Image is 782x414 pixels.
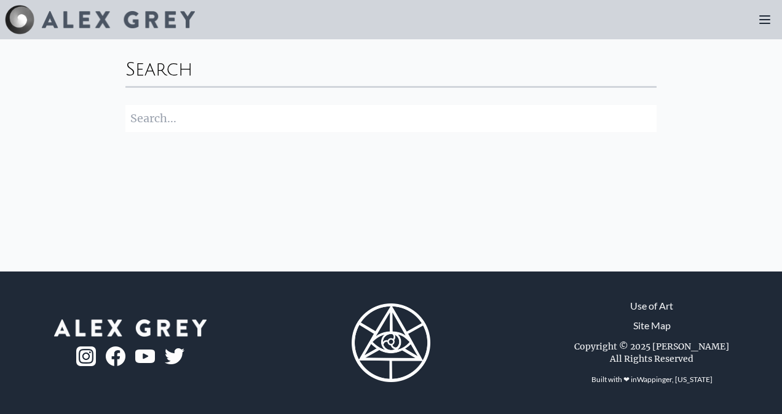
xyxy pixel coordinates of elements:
[135,350,155,364] img: youtube-logo.png
[76,346,96,366] img: ig-logo.png
[125,49,657,86] div: Search
[637,375,713,384] a: Wappinger, [US_STATE]
[574,340,729,353] div: Copyright © 2025 [PERSON_NAME]
[630,299,673,313] a: Use of Art
[165,348,184,364] img: twitter-logo.png
[610,353,693,365] div: All Rights Reserved
[586,370,717,389] div: Built with ❤ in
[633,318,671,333] a: Site Map
[106,346,125,366] img: fb-logo.png
[125,105,657,132] input: Search...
